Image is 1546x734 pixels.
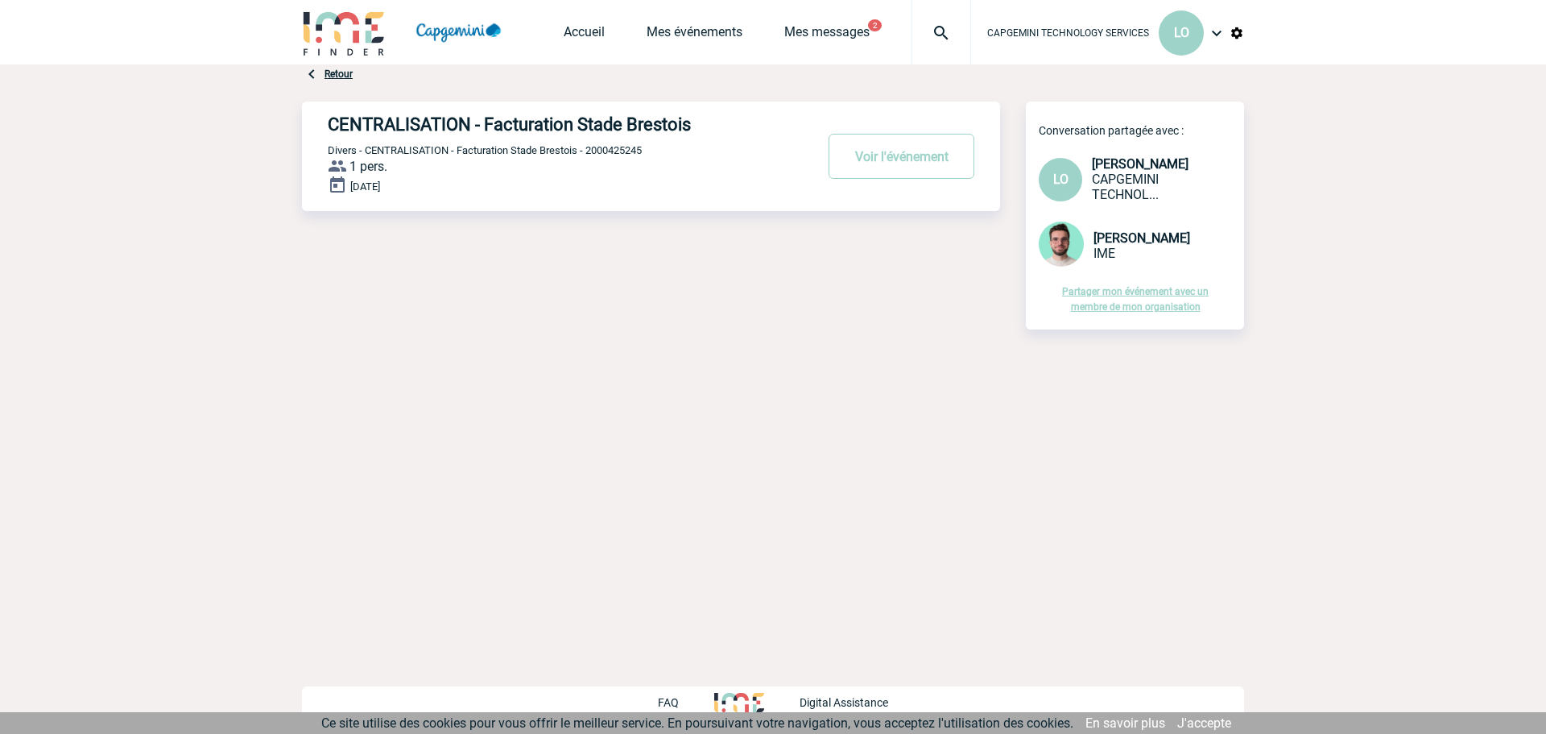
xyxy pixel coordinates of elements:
[829,134,974,179] button: Voir l'événement
[658,696,679,709] p: FAQ
[564,24,605,47] a: Accueil
[350,180,380,193] span: [DATE]
[800,696,888,709] p: Digital Assistance
[987,27,1149,39] span: CAPGEMINI TECHNOLOGY SERVICES
[647,24,742,47] a: Mes événements
[349,159,387,174] span: 1 pers.
[1092,156,1188,172] span: [PERSON_NAME]
[1053,172,1069,187] span: LO
[784,24,870,47] a: Mes messages
[1174,25,1189,40] span: LO
[1039,124,1244,137] p: Conversation partagée avec :
[1093,246,1115,261] span: IME
[868,19,882,31] button: 2
[328,144,642,156] span: Divers - CENTRALISATION - Facturation Stade Brestois - 2000425245
[1039,222,1084,267] img: 121547-2.png
[1177,715,1231,731] a: J'accepte
[321,715,1073,731] span: Ce site utilise des cookies pour vous offrir le meilleur service. En poursuivant votre navigation...
[658,694,714,709] a: FAQ
[1092,172,1159,202] span: CAPGEMINI TECHNOLOGY SERVICES
[1062,286,1209,313] a: Partager mon événement avec un membre de mon organisation
[1093,230,1190,246] span: [PERSON_NAME]
[714,693,764,712] img: http://www.idealmeetingsevents.fr/
[324,68,353,80] a: Retour
[302,10,386,56] img: IME-Finder
[1085,715,1165,731] a: En savoir plus
[328,114,767,135] h4: CENTRALISATION - Facturation Stade Brestois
